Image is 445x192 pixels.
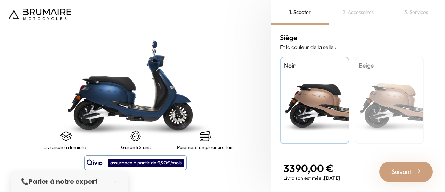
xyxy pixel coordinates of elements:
[108,159,184,167] div: assurance à partir de 9,90€/mois
[359,61,420,70] h4: Beige
[43,145,89,150] p: Livraison à domicile :
[324,175,340,181] span: [DATE]
[391,167,412,177] span: Suivant
[60,131,72,142] img: shipping.png
[280,43,436,51] p: Et la couleur de la selle :
[84,155,187,170] button: assurance à partir de 9,90€/mois
[284,61,345,70] h4: Noir
[177,145,233,150] p: Paiement en plusieurs fois
[200,131,211,142] img: credit-cards.png
[283,175,340,182] p: Livraison estimée :
[415,168,421,174] img: right-arrow-2.png
[283,162,340,175] p: 3390,00 €
[87,159,103,167] img: logo qivio
[9,9,71,20] img: Logo de Brumaire
[280,32,436,43] h3: Siège
[130,131,141,142] img: certificat-de-garantie.png
[121,145,151,150] p: Garanti 2 ans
